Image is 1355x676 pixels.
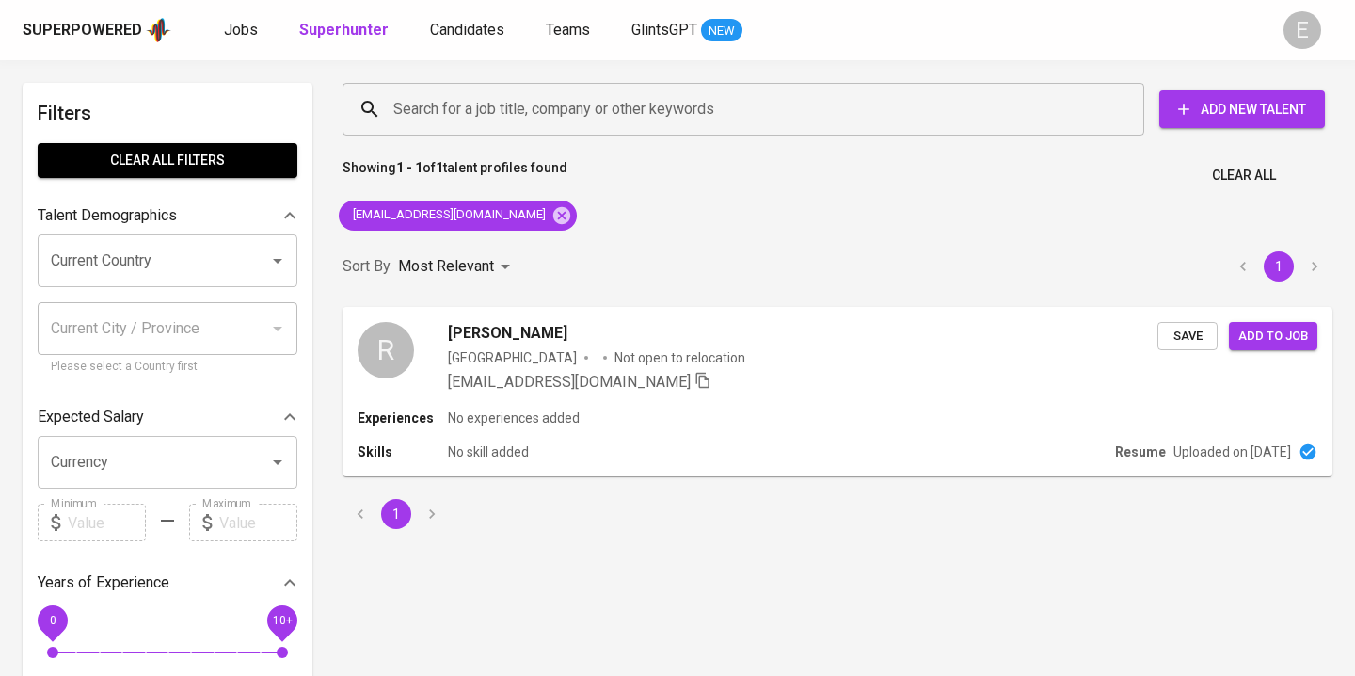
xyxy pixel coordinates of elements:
[546,19,594,42] a: Teams
[23,20,142,41] div: Superpowered
[264,248,291,274] button: Open
[343,499,450,529] nav: pagination navigation
[23,16,171,44] a: Superpoweredapp logo
[38,406,144,428] p: Expected Salary
[448,443,529,461] p: No skill added
[38,98,297,128] h6: Filters
[1229,322,1317,351] button: Add to job
[1157,322,1218,351] button: Save
[146,16,171,44] img: app logo
[264,449,291,475] button: Open
[299,19,392,42] a: Superhunter
[1264,251,1294,282] button: page 1
[299,21,389,39] b: Superhunter
[219,504,297,541] input: Value
[343,158,567,193] p: Showing of talent profiles found
[343,307,1332,476] a: R[PERSON_NAME][GEOGRAPHIC_DATA]Not open to relocation[EMAIL_ADDRESS][DOMAIN_NAME] SaveAdd to jobE...
[1167,326,1208,347] span: Save
[38,204,177,227] p: Talent Demographics
[398,249,517,284] div: Most Relevant
[701,22,742,40] span: NEW
[224,21,258,39] span: Jobs
[358,322,414,378] div: R
[38,398,297,436] div: Expected Salary
[546,21,590,39] span: Teams
[68,504,146,541] input: Value
[339,206,557,224] span: [EMAIL_ADDRESS][DOMAIN_NAME]
[358,409,448,427] p: Experiences
[436,160,443,175] b: 1
[381,499,411,529] button: page 1
[1212,164,1276,187] span: Clear All
[358,443,448,461] p: Skills
[631,21,697,39] span: GlintsGPT
[448,373,691,391] span: [EMAIL_ADDRESS][DOMAIN_NAME]
[430,19,508,42] a: Candidates
[1173,443,1291,461] p: Uploaded on [DATE]
[38,143,297,178] button: Clear All filters
[631,19,742,42] a: GlintsGPT NEW
[1238,326,1308,347] span: Add to job
[38,197,297,234] div: Talent Demographics
[396,160,422,175] b: 1 - 1
[1159,90,1325,128] button: Add New Talent
[1174,98,1310,121] span: Add New Talent
[38,564,297,602] div: Years of Experience
[1204,158,1283,193] button: Clear All
[1225,251,1332,282] nav: pagination navigation
[343,255,391,278] p: Sort By
[339,201,577,231] div: [EMAIL_ADDRESS][DOMAIN_NAME]
[1115,443,1166,461] p: Resume
[398,255,494,278] p: Most Relevant
[272,614,292,627] span: 10+
[51,358,284,377] p: Please select a Country first
[224,19,262,42] a: Jobs
[53,149,282,172] span: Clear All filters
[38,571,169,594] p: Years of Experience
[1283,11,1321,49] div: E
[614,348,745,367] p: Not open to relocation
[448,348,577,367] div: [GEOGRAPHIC_DATA]
[448,409,580,427] p: No experiences added
[448,322,567,345] span: [PERSON_NAME]
[430,21,504,39] span: Candidates
[49,614,56,627] span: 0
